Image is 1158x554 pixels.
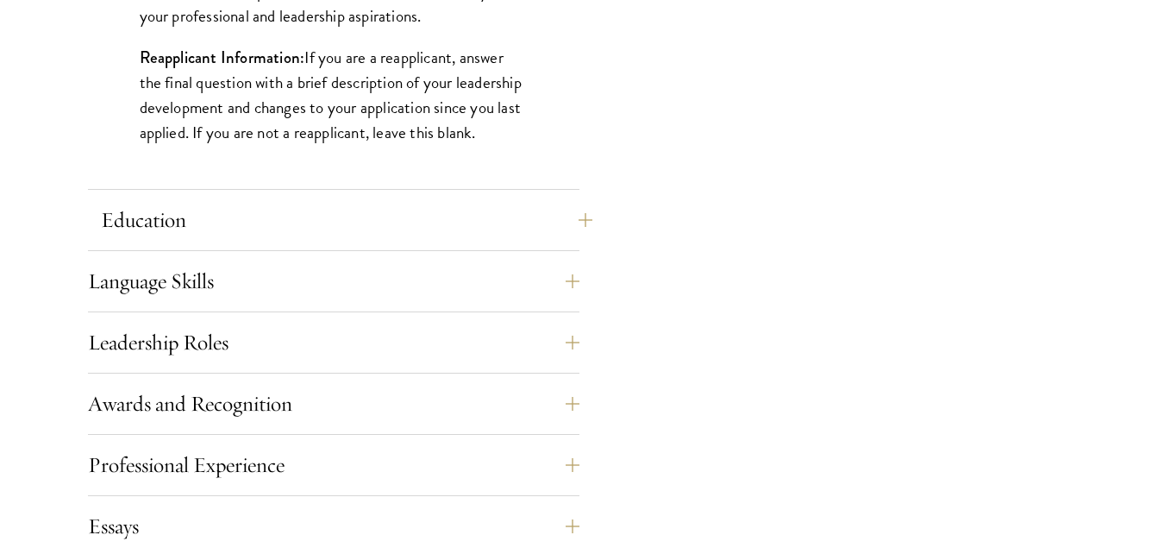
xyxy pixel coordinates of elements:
button: Education [101,199,592,241]
button: Leadership Roles [88,322,579,363]
button: Professional Experience [88,444,579,486]
button: Language Skills [88,261,579,302]
strong: Reapplicant Information: [140,46,305,69]
button: Awards and Recognition [88,383,579,425]
p: If you are a reapplicant, answer the final question with a brief description of your leadership d... [140,45,528,145]
button: Essays [88,506,579,547]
